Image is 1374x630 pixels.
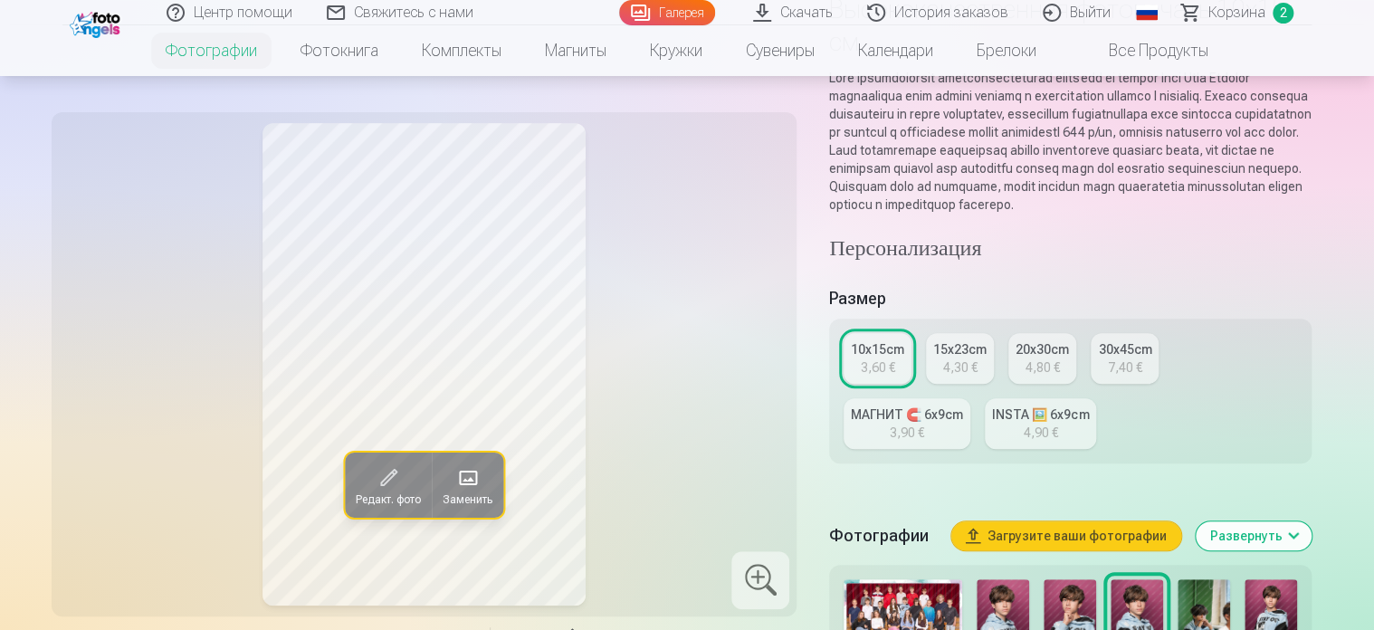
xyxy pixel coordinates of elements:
a: 15x23cm4,30 € [926,333,994,384]
a: Магниты [523,25,628,76]
div: 4,30 € [943,358,978,377]
a: Брелоки [955,25,1058,76]
a: INSTA 🖼️ 6x9cm4,90 € [985,398,1096,449]
div: 7,40 € [1108,358,1142,377]
div: 10x15cm [851,340,904,358]
div: 4,90 € [1024,424,1058,442]
h5: Фотографии [829,523,937,549]
a: МАГНИТ 🧲 6x9cm3,90 € [844,398,970,449]
span: Редакт. фото [356,492,421,507]
a: Календари [836,25,955,76]
a: Фотокнига [279,25,400,76]
a: 10x15cm3,60 € [844,333,911,384]
h4: Персонализация [829,235,1312,264]
span: Корзина [1208,2,1265,24]
h5: Размер [829,286,1312,311]
a: Комплекты [400,25,523,76]
span: 2 [1273,3,1293,24]
div: 3,60 € [861,358,895,377]
a: Кружки [628,25,724,76]
a: 20x30cm4,80 € [1008,333,1076,384]
a: Фотографии [144,25,279,76]
span: Заменить [443,492,492,507]
button: Развернуть [1196,521,1312,550]
a: 30x45cm7,40 € [1091,333,1159,384]
img: /fa1 [70,7,125,38]
div: 15x23cm [933,340,987,358]
button: Загрузите ваши фотографии [951,521,1181,550]
div: 3,90 € [890,424,924,442]
div: 20x30cm [1016,340,1069,358]
a: Сувениры [724,25,836,76]
div: 4,80 € [1026,358,1060,377]
a: Все продукты [1058,25,1230,76]
button: Заменить [432,453,503,518]
div: 30x45cm [1098,340,1151,358]
button: Редакт. фото [345,453,432,518]
div: МАГНИТ 🧲 6x9cm [851,406,963,424]
p: Lore ipsumdolorsit ametconsecteturad elitsedd ei tempor Inci Utla Etdolor magnaaliqua enim admini... [829,69,1312,214]
div: INSTA 🖼️ 6x9cm [992,406,1089,424]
